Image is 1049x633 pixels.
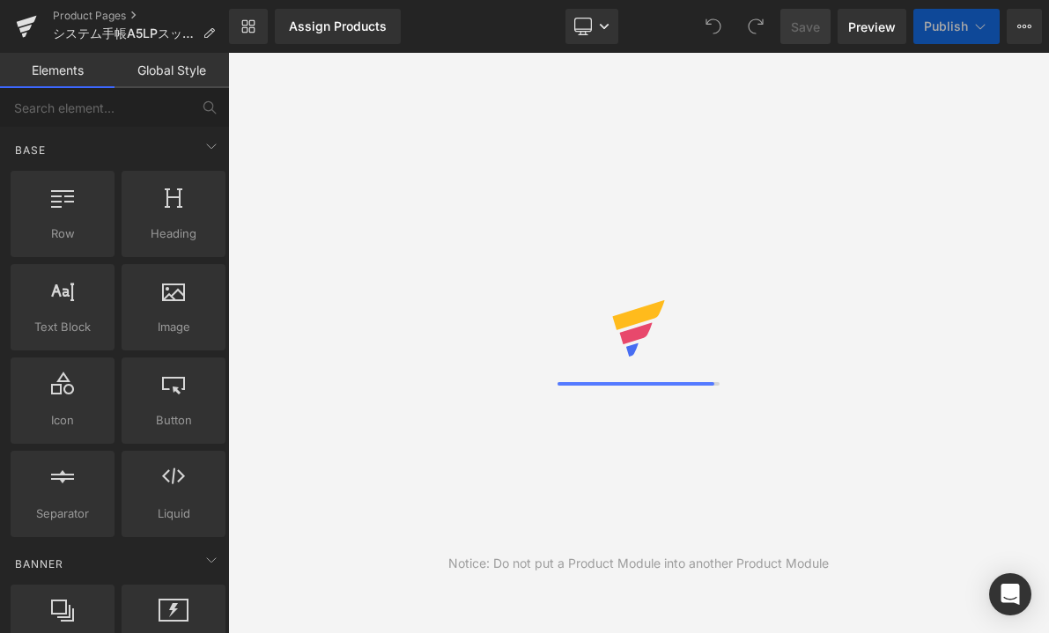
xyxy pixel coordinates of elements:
[127,318,220,336] span: Image
[127,504,220,523] span: Liquid
[16,318,109,336] span: Text Block
[848,18,896,36] span: Preview
[229,9,268,44] a: New Library
[448,554,829,573] div: Notice: Do not put a Product Module into another Product Module
[791,18,820,36] span: Save
[53,26,196,40] span: システム手帳A5LPスッキリバージョン
[913,9,1000,44] button: Publish
[127,224,220,243] span: Heading
[115,53,229,88] a: Global Style
[13,556,65,572] span: Banner
[989,573,1031,615] div: Open Intercom Messenger
[127,411,220,430] span: Button
[1007,9,1042,44] button: More
[53,9,229,23] a: Product Pages
[13,142,48,158] span: Base
[16,411,109,430] span: Icon
[16,224,109,243] span: Row
[16,504,109,523] span: Separator
[924,19,968,33] span: Publish
[289,19,387,33] div: Assign Products
[838,9,906,44] a: Preview
[738,9,773,44] button: Redo
[696,9,731,44] button: Undo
